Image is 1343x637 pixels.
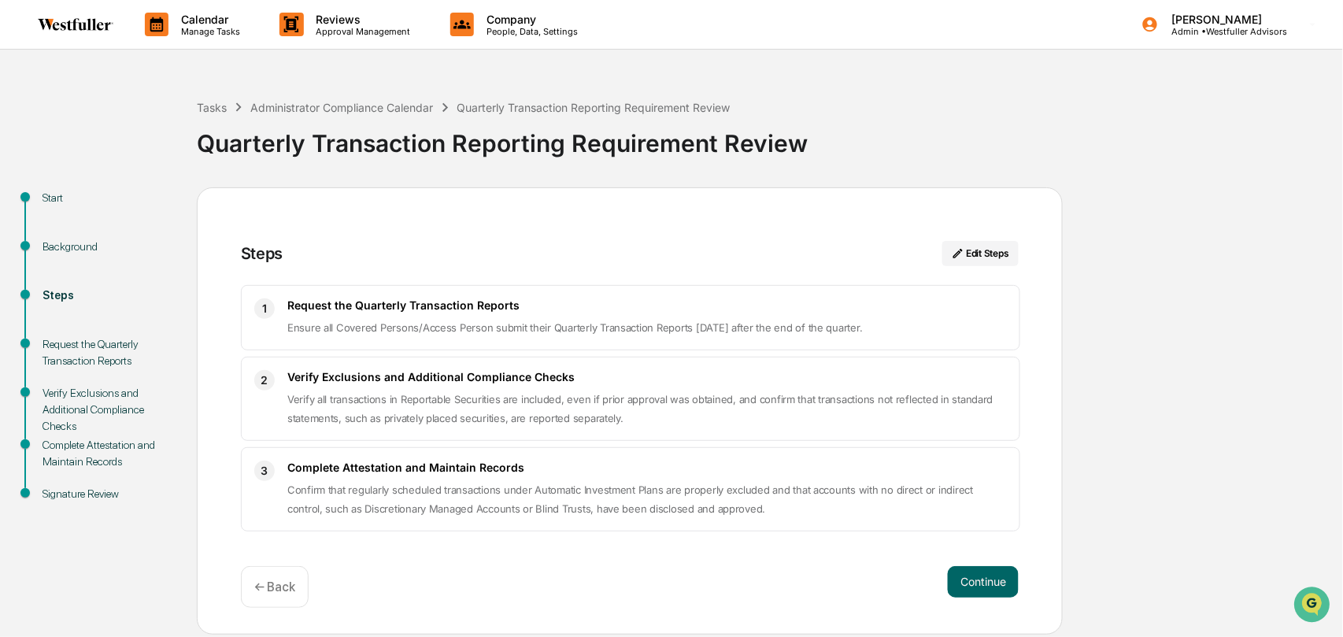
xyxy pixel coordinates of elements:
div: We're available if you need us! [71,136,216,149]
button: See all [244,172,287,191]
h3: Verify Exclusions and Additional Compliance Checks [287,370,1007,383]
span: Preclearance [31,322,102,338]
div: Signature Review [43,486,172,502]
img: 8933085812038_c878075ebb4cc5468115_72.jpg [33,120,61,149]
a: 🔎Data Lookup [9,346,105,374]
span: Pylon [157,391,191,402]
div: Start [43,190,172,206]
p: Manage Tasks [168,26,248,37]
div: Verify Exclusions and Additional Compliance Checks [43,385,172,435]
p: ← Back [254,580,295,594]
div: Quarterly Transaction Reporting Requirement Review [197,117,1335,157]
a: 🖐️Preclearance [9,316,108,344]
button: Start new chat [268,125,287,144]
a: 🗄️Attestations [108,316,202,344]
p: Approval Management [304,26,419,37]
img: logo [38,18,113,31]
p: Reviews [304,13,419,26]
h3: Complete Attestation and Maintain Records [287,461,1007,474]
span: • [131,214,136,227]
span: [PERSON_NAME] [49,214,128,227]
div: Start new chat [71,120,258,136]
span: • [131,257,136,269]
iframe: Open customer support [1293,585,1335,628]
span: 2 [261,371,268,390]
div: Background [43,239,172,255]
div: 🗄️ [114,324,127,336]
div: Tasks [197,101,227,114]
span: Attestations [130,322,195,338]
div: Steps [43,287,172,304]
div: Steps [241,244,283,263]
img: 1746055101610-c473b297-6a78-478c-a979-82029cc54cd1 [16,120,44,149]
span: 1 [262,299,267,318]
p: People, Data, Settings [474,26,586,37]
h3: Request the Quarterly Transaction Reports [287,298,1007,312]
span: Data Lookup [31,352,99,368]
span: [DATE] [139,214,172,227]
span: [PERSON_NAME] [49,257,128,269]
div: Request the Quarterly Transaction Reports [43,336,172,369]
p: How can we help? [16,33,287,58]
div: Quarterly Transaction Reporting Requirement Review [457,101,731,114]
div: 🖐️ [16,324,28,336]
span: Verify all transactions in Reportable Securities are included, even if prior approval was obtaine... [287,393,993,424]
span: Confirm that regularly scheduled transactions under Automatic Investment Plans are properly exclu... [287,483,973,515]
span: 3 [261,461,268,480]
div: Administrator Compliance Calendar [250,101,433,114]
p: Company [474,13,586,26]
div: Complete Attestation and Maintain Records [43,437,172,470]
button: Edit Steps [942,241,1019,266]
a: Powered byPylon [111,390,191,402]
span: Ensure all Covered Persons/Access Person submit their Quarterly Transaction Reports [DATE] after ... [287,321,863,334]
div: 🔎 [16,354,28,366]
img: Rachel Stanley [16,242,41,267]
div: Past conversations [16,175,105,187]
button: Continue [948,566,1019,598]
img: Rachel Stanley [16,199,41,224]
p: Admin • Westfuller Advisors [1159,26,1287,37]
span: [DATE] [139,257,172,269]
p: Calendar [168,13,248,26]
p: [PERSON_NAME] [1159,13,1287,26]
